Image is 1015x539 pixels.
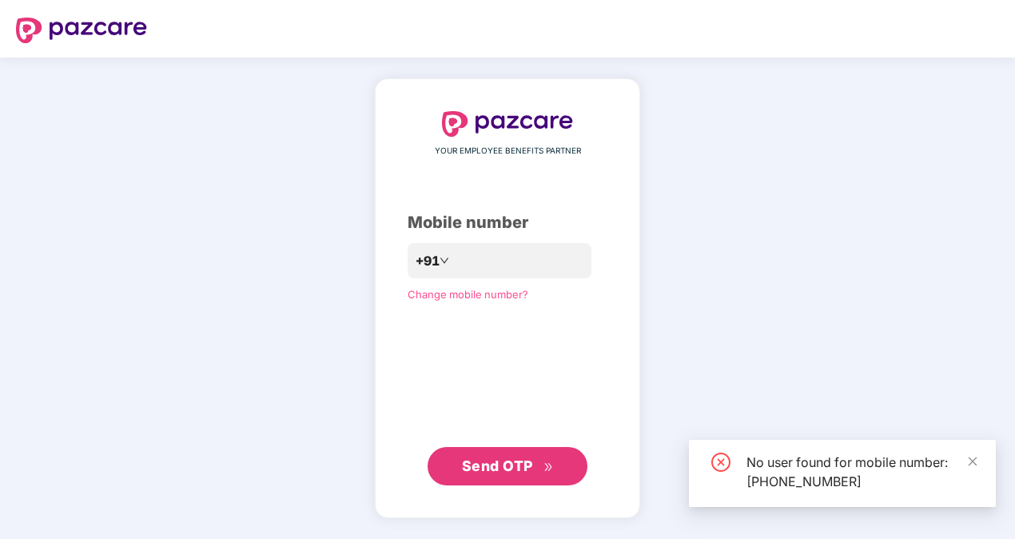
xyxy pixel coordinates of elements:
[543,462,554,473] span: double-right
[408,210,607,235] div: Mobile number
[16,18,147,43] img: logo
[711,453,730,472] span: close-circle
[428,447,587,485] button: Send OTPdouble-right
[408,288,528,301] a: Change mobile number?
[416,251,440,271] span: +91
[967,456,978,467] span: close
[442,111,573,137] img: logo
[435,145,581,158] span: YOUR EMPLOYEE BENEFITS PARTNER
[746,453,977,491] div: No user found for mobile number: [PHONE_NUMBER]
[462,457,533,474] span: Send OTP
[440,256,449,266] span: down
